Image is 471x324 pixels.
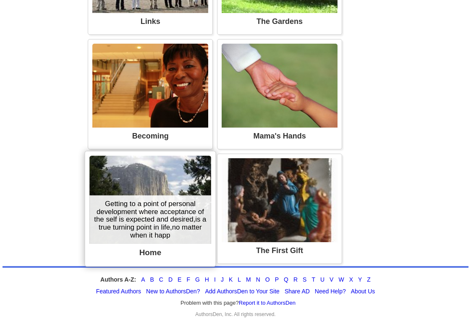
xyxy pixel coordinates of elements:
div: Home [89,244,211,262]
a: B [150,276,154,283]
a: V [330,276,333,283]
div: Becoming [92,128,208,145]
a: J [221,276,224,283]
font: Problem with this page? [181,300,296,306]
a: E [178,276,181,283]
a: Y [358,276,362,283]
a: Poem Image Becoming [92,44,208,145]
div: The Gardens [222,13,338,30]
a: I [214,276,216,283]
a: New to AuthorsDen? [146,288,200,295]
div: Links [92,13,208,30]
a: L [238,276,241,283]
a: Need Help? [315,288,346,295]
a: A [141,276,145,283]
a: About Us [351,288,375,295]
a: Poem Image Mama's Hands [222,44,338,145]
a: K [229,276,233,283]
a: D [168,276,173,283]
div: The First Gift [222,242,338,259]
div: Getting to a point of personal development where acceptance of the self is expected and desired,i... [89,196,211,244]
a: Add AuthorsDen to Your Site [205,288,279,295]
a: Report it to AuthorsDen [239,300,296,306]
a: W [338,276,344,283]
a: X [349,276,353,283]
a: Q [284,276,288,283]
img: Poem Image [222,44,338,128]
a: S [303,276,306,283]
div: Mama's Hands [222,128,338,145]
a: N [256,276,260,283]
a: U [320,276,324,283]
a: Z [367,276,371,283]
a: Featured Authors [96,288,141,295]
a: O [265,276,270,283]
a: F [186,276,190,283]
img: Poem Image [89,156,211,244]
a: Share AD [285,288,310,295]
a: R [293,276,298,283]
strong: Authors A-Z: [100,276,136,283]
img: Poem Image [92,44,208,128]
div: AuthorsDen, Inc. All rights reserved. [3,311,468,317]
a: C [159,276,163,283]
a: G [195,276,200,283]
img: Poem Image [222,158,338,242]
a: M [246,276,251,283]
a: P [275,276,279,283]
a: Poem Image The First Gift [222,158,338,259]
a: T [311,276,315,283]
a: H [205,276,209,283]
a: Poem Image Getting to a point of personal development where acceptance of the self is expected an... [89,156,211,262]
